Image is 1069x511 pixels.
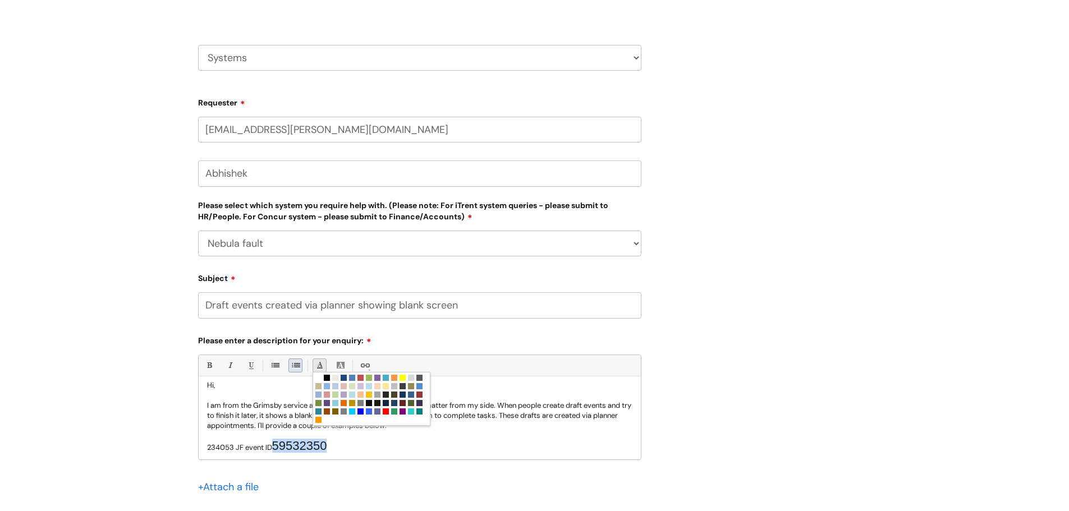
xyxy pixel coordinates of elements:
a: Font Color [313,358,327,372]
label: Requester [198,94,641,108]
a: Link [357,358,371,372]
p: I am from the Grimsby service and this is to give some info in this matter from my side. When peo... [207,400,632,453]
input: Email [198,117,641,142]
a: Underline(Ctrl-U) [244,358,258,372]
label: Please select which system you require help with. (Please note: For iTrent system queries - pleas... [198,199,641,222]
label: Subject [198,270,641,283]
a: Italic (Ctrl-I) [223,358,237,372]
a: 1. Ordered List (Ctrl-Shift-8) [288,358,302,372]
label: Please enter a description for your enquiry: [198,332,641,346]
p: Hi, [207,380,632,390]
span: 59532350 [272,439,327,453]
input: Your Name [198,160,641,186]
a: Bold (Ctrl-B) [202,358,216,372]
a: Back Color [333,358,347,372]
div: Attach a file [198,478,265,496]
a: • Unordered List (Ctrl-Shift-7) [268,358,282,372]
